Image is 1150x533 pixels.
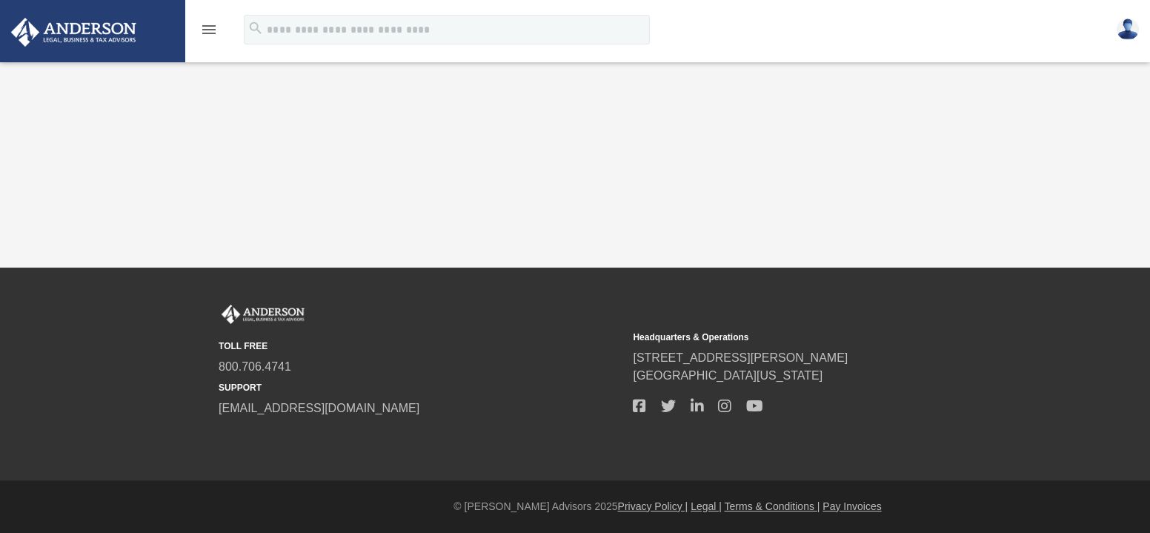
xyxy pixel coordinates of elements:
[633,331,1037,344] small: Headquarters & Operations
[1117,19,1139,40] img: User Pic
[219,360,291,373] a: 800.706.4741
[691,500,722,512] a: Legal |
[822,500,881,512] a: Pay Invoices
[219,340,622,353] small: TOLL FREE
[633,369,822,382] a: [GEOGRAPHIC_DATA][US_STATE]
[219,402,419,414] a: [EMAIL_ADDRESS][DOMAIN_NAME]
[725,500,820,512] a: Terms & Conditions |
[618,500,688,512] a: Privacy Policy |
[200,21,218,39] i: menu
[219,381,622,394] small: SUPPORT
[185,499,1150,514] div: © [PERSON_NAME] Advisors 2025
[247,20,264,36] i: search
[200,28,218,39] a: menu
[633,351,848,364] a: [STREET_ADDRESS][PERSON_NAME]
[7,18,141,47] img: Anderson Advisors Platinum Portal
[219,305,308,324] img: Anderson Advisors Platinum Portal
